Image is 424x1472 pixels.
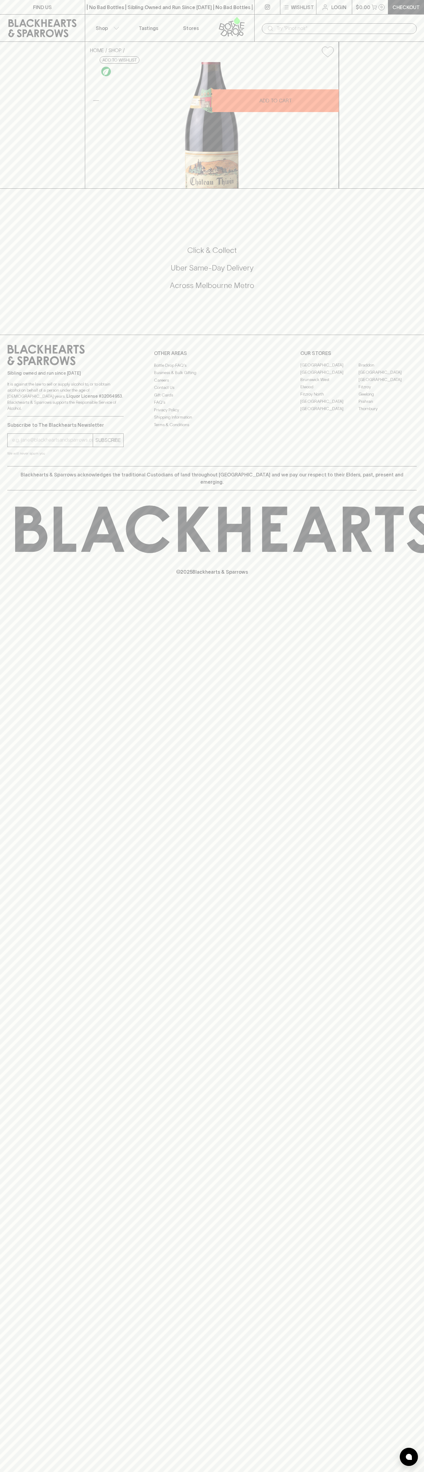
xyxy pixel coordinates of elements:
[300,383,359,391] a: Elwood
[154,350,270,357] p: OTHER AREAS
[183,25,199,32] p: Stores
[7,421,124,429] p: Subscribe to The Blackhearts Newsletter
[93,434,123,447] button: SUBSCRIBE
[300,369,359,376] a: [GEOGRAPHIC_DATA]
[359,383,417,391] a: Fitzroy
[331,4,346,11] p: Login
[319,44,336,60] button: Add to wishlist
[90,48,104,53] a: HOME
[300,398,359,405] a: [GEOGRAPHIC_DATA]
[359,398,417,405] a: Prahran
[406,1454,412,1460] img: bubble-icon
[359,391,417,398] a: Geelong
[154,376,270,384] a: Careers
[300,350,417,357] p: OUR STORES
[12,435,93,445] input: e.g. jane@blackheartsandsparrows.com.au
[7,381,124,411] p: It is against the law to sell or supply alcohol to, or to obtain alcohol on behalf of a person un...
[154,414,270,421] a: Shipping Information
[127,15,170,41] a: Tastings
[96,25,108,32] p: Shop
[359,376,417,383] a: [GEOGRAPHIC_DATA]
[356,4,370,11] p: $0.00
[95,436,121,444] p: SUBSCRIBE
[359,362,417,369] a: Braddon
[392,4,420,11] p: Checkout
[154,362,270,369] a: Bottle Drop FAQ's
[33,4,52,11] p: FIND US
[300,362,359,369] a: [GEOGRAPHIC_DATA]
[7,245,417,255] h5: Click & Collect
[154,399,270,406] a: FAQ's
[154,369,270,376] a: Business & Bulk Gifting
[85,15,128,41] button: Shop
[259,97,292,104] p: ADD TO CART
[85,62,339,188] img: 40746.png
[291,4,314,11] p: Wishlist
[300,391,359,398] a: Fitzroy North
[7,280,417,290] h5: Across Melbourne Metro
[359,369,417,376] a: [GEOGRAPHIC_DATA]
[359,405,417,413] a: Thornbury
[154,391,270,399] a: Gift Cards
[7,221,417,323] div: Call to action block
[212,89,339,112] button: ADD TO CART
[170,15,212,41] a: Stores
[139,25,158,32] p: Tastings
[7,370,124,376] p: Sibling owned and run since [DATE]
[100,65,112,78] a: Organic
[12,471,412,486] p: Blackhearts & Sparrows acknowledges the traditional Custodians of land throughout [GEOGRAPHIC_DAT...
[154,384,270,391] a: Contact Us
[300,376,359,383] a: Brunswick West
[7,263,417,273] h5: Uber Same-Day Delivery
[100,56,139,64] button: Add to wishlist
[154,421,270,428] a: Terms & Conditions
[109,48,122,53] a: SHOP
[66,394,122,399] strong: Liquor License #32064953
[380,5,383,9] p: 0
[276,24,412,33] input: Try "Pinot noir"
[154,406,270,413] a: Privacy Policy
[101,67,111,76] img: Organic
[300,405,359,413] a: [GEOGRAPHIC_DATA]
[7,450,124,456] p: We will never spam you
